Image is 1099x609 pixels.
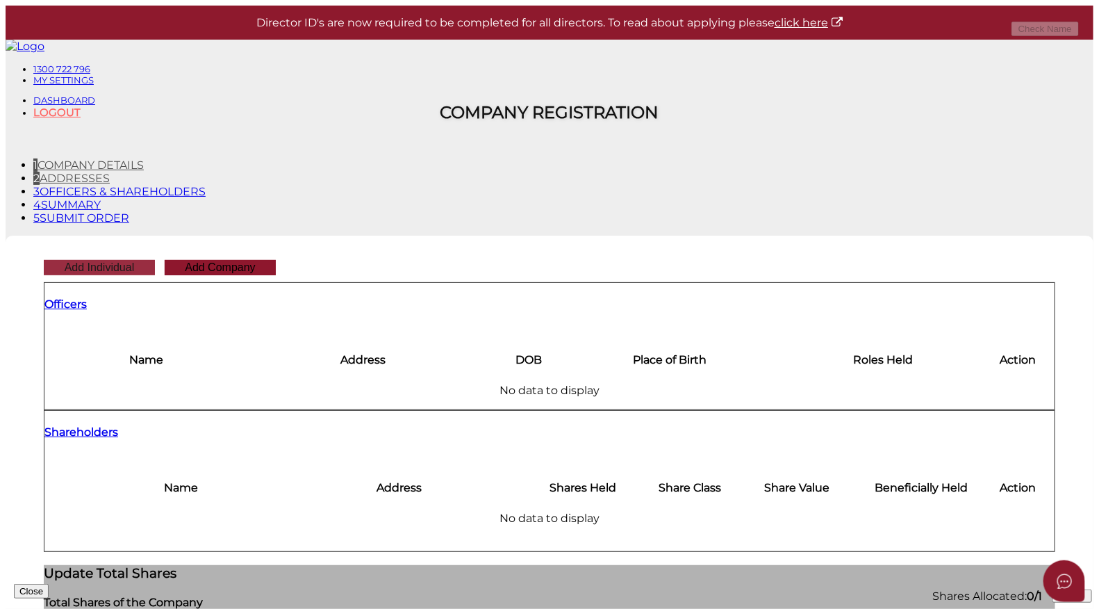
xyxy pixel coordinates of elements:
[775,16,843,29] a: click here
[33,172,110,185] a: 2ADDRESSES
[44,425,1055,439] a: Shareholders
[33,106,81,119] a: LOGOUT
[1027,590,1042,603] b: 0/1
[94,481,268,494] h4: Name
[33,198,41,211] span: 4
[33,211,40,225] span: 5
[993,353,1042,366] h4: Action
[44,260,155,275] button: Add Individual
[6,40,44,53] img: Logo
[60,353,233,366] h4: Name
[33,159,144,172] a: 1COMPANY DETAILS
[33,185,206,198] a: 3OFFICERS & SHAREHOLDERS
[6,102,1093,122] h2: Company Registration
[33,63,90,74] a: 1300 722 796
[993,481,1042,494] h4: Action
[1011,22,1079,36] button: Check Name
[852,481,991,494] h4: Beneficially Held
[33,211,129,225] a: 5SUBMIT ORDER
[44,596,461,609] h4: Total Shares of the Company
[531,481,635,494] h4: Shares Held
[165,260,276,275] button: Add Company
[745,481,849,494] h4: Share Value
[1043,560,1085,602] button: Open asap
[777,353,991,366] h4: Roles Held
[33,74,94,86] a: MY SETTINGS
[33,159,38,172] span: 1
[638,481,742,494] h4: Share Class
[494,353,563,366] h4: DOB
[44,565,461,581] h3: Update Total Shares
[235,353,491,366] h4: Address
[33,198,101,211] a: 4SUMMARY
[40,16,1059,29] p: Director ID's are now required to be completed for all directors. To read about applying please
[44,298,1055,311] a: Officers
[566,353,774,366] h4: Place of Birth
[56,383,1043,398] td: No data to display
[929,586,1046,606] span: Shares Allocated:
[14,584,49,599] button: Close
[271,481,528,494] h4: Address
[33,95,95,106] a: DASHBOARD
[56,511,1043,526] td: No data to display
[33,172,40,185] span: 2
[33,185,40,198] span: 3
